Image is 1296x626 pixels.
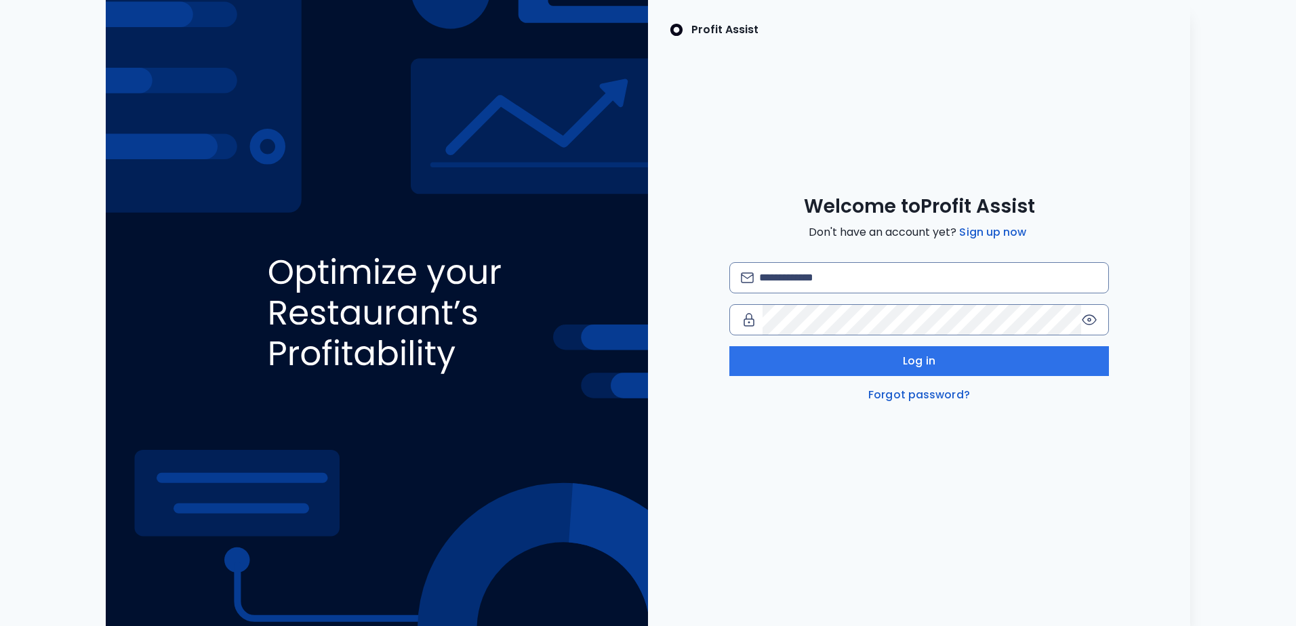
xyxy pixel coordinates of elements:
[741,272,754,283] img: email
[729,346,1109,376] button: Log in
[804,194,1035,219] span: Welcome to Profit Assist
[956,224,1029,241] a: Sign up now
[691,22,758,38] p: Profit Assist
[866,387,973,403] a: Forgot password?
[670,22,683,38] img: SpotOn Logo
[903,353,935,369] span: Log in
[809,224,1029,241] span: Don't have an account yet?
